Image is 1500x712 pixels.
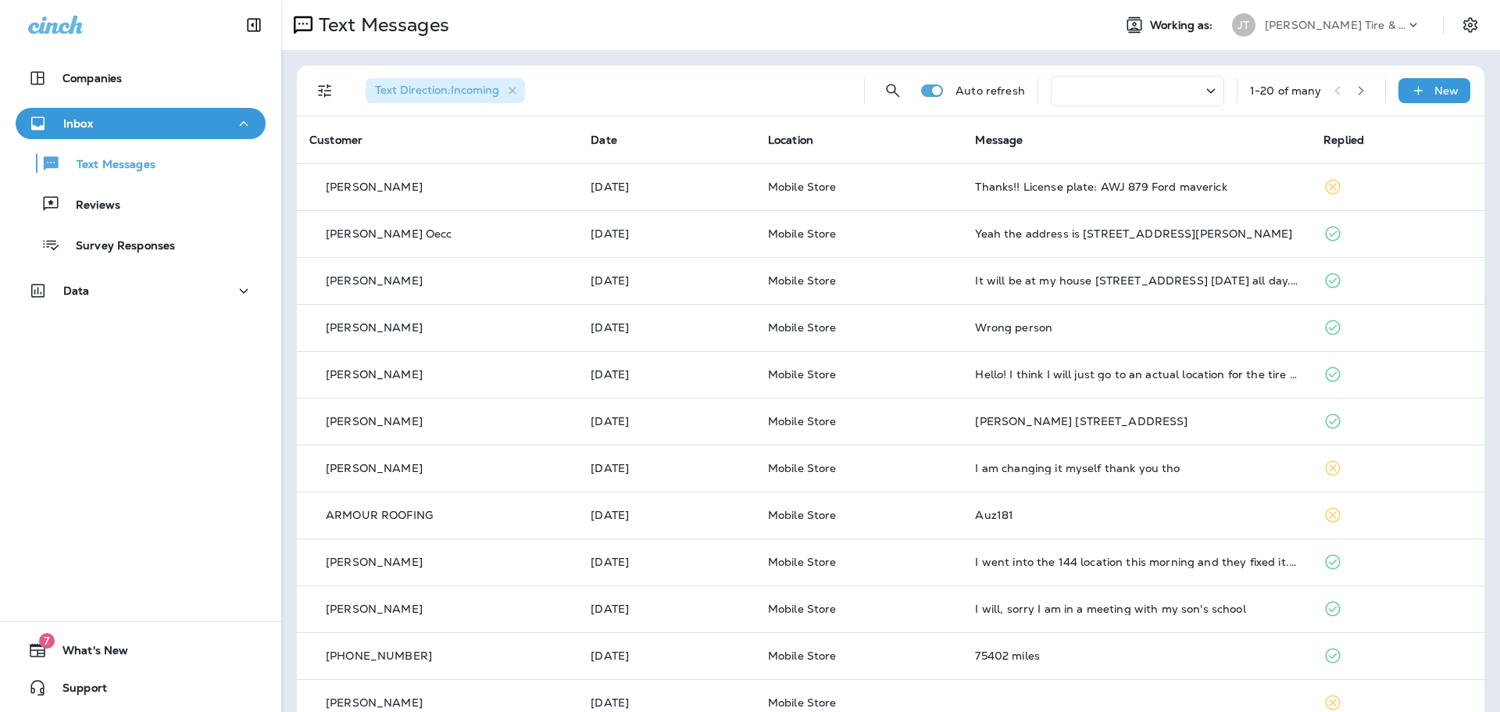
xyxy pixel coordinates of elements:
[768,602,837,616] span: Mobile Store
[60,199,120,213] p: Reviews
[326,649,432,662] p: [PHONE_NUMBER]
[975,227,1298,240] div: Yeah the address is 860 north 10th ave circle Blair 68008
[591,133,617,147] span: Date
[39,633,55,649] span: 7
[768,508,837,522] span: Mobile Store
[975,368,1298,381] div: Hello! I think I will just go to an actual location for the tire repair instead of doing the mobi...
[62,72,122,84] p: Companies
[16,672,266,703] button: Support
[975,556,1298,568] div: I went into the 144 location this morning and they fixed it. No longer needed. Thank you
[1456,11,1484,39] button: Settings
[60,239,175,254] p: Survey Responses
[63,284,90,297] p: Data
[1250,84,1322,97] div: 1 - 20 of many
[16,228,266,261] button: Survey Responses
[309,75,341,106] button: Filters
[1265,19,1405,31] p: [PERSON_NAME] Tire & Auto
[326,415,423,428] p: [PERSON_NAME]
[768,555,837,569] span: Mobile Store
[975,462,1298,474] div: I am changing it myself thank you tho
[366,78,525,103] div: Text Direction:Incoming
[326,603,423,615] p: [PERSON_NAME]
[768,414,837,428] span: Mobile Store
[326,227,452,240] p: [PERSON_NAME] Oecc
[768,180,837,194] span: Mobile Store
[768,320,837,335] span: Mobile Store
[955,84,1025,97] p: Auto refresh
[326,462,423,474] p: [PERSON_NAME]
[975,649,1298,662] div: 75402 miles
[47,682,107,700] span: Support
[326,368,423,381] p: [PERSON_NAME]
[591,603,743,615] p: Oct 2, 2025 03:16 PM
[47,644,128,663] span: What's New
[591,462,743,474] p: Oct 6, 2025 01:36 PM
[591,649,743,662] p: Oct 1, 2025 08:12 AM
[591,509,743,521] p: Oct 6, 2025 08:52 AM
[768,227,837,241] span: Mobile Store
[768,649,837,663] span: Mobile Store
[591,556,743,568] p: Oct 6, 2025 08:35 AM
[1323,133,1364,147] span: Replied
[975,274,1298,287] div: It will be at my house 1739 ave c Plattsmouth tomorrow all day. That would probably be best, I ru...
[591,181,743,193] p: Oct 10, 2025 11:37 AM
[326,556,423,568] p: [PERSON_NAME]
[16,63,266,94] button: Companies
[975,133,1023,147] span: Message
[16,635,266,666] button: 7What's New
[591,415,743,428] p: Oct 7, 2025 07:15 AM
[232,9,276,41] button: Collapse Sidebar
[1434,84,1459,97] p: New
[326,181,423,193] p: [PERSON_NAME]
[768,461,837,475] span: Mobile Store
[768,367,837,381] span: Mobile Store
[768,274,837,288] span: Mobile Store
[1232,13,1255,37] div: JT
[975,509,1298,521] div: Auz181
[16,147,266,180] button: Text Messages
[63,117,93,130] p: Inbox
[591,274,743,287] p: Oct 10, 2025 07:45 AM
[375,83,499,97] span: Text Direction : Incoming
[768,133,813,147] span: Location
[326,696,423,709] p: [PERSON_NAME]
[975,603,1298,615] div: I will, sorry I am in a meeting with my son's school
[309,133,362,147] span: Customer
[975,321,1298,334] div: Wrong person
[768,696,837,710] span: Mobile Store
[975,181,1298,193] div: Thanks!! License plate: AWJ 879 Ford maverick
[16,275,266,306] button: Data
[591,696,743,709] p: Sep 30, 2025 08:46 AM
[326,321,423,334] p: [PERSON_NAME]
[16,108,266,139] button: Inbox
[326,274,423,287] p: [PERSON_NAME]
[975,415,1298,428] div: Bryon Mayers 8214 Arbor st Omaha Ne 68124
[591,368,743,381] p: Oct 7, 2025 01:11 PM
[61,158,155,173] p: Text Messages
[877,75,909,106] button: Search Messages
[591,227,743,240] p: Oct 10, 2025 07:49 AM
[326,509,433,521] p: ARMOUR ROOFING
[1150,19,1216,32] span: Working as:
[16,188,266,220] button: Reviews
[312,13,449,37] p: Text Messages
[591,321,743,334] p: Oct 9, 2025 08:33 AM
